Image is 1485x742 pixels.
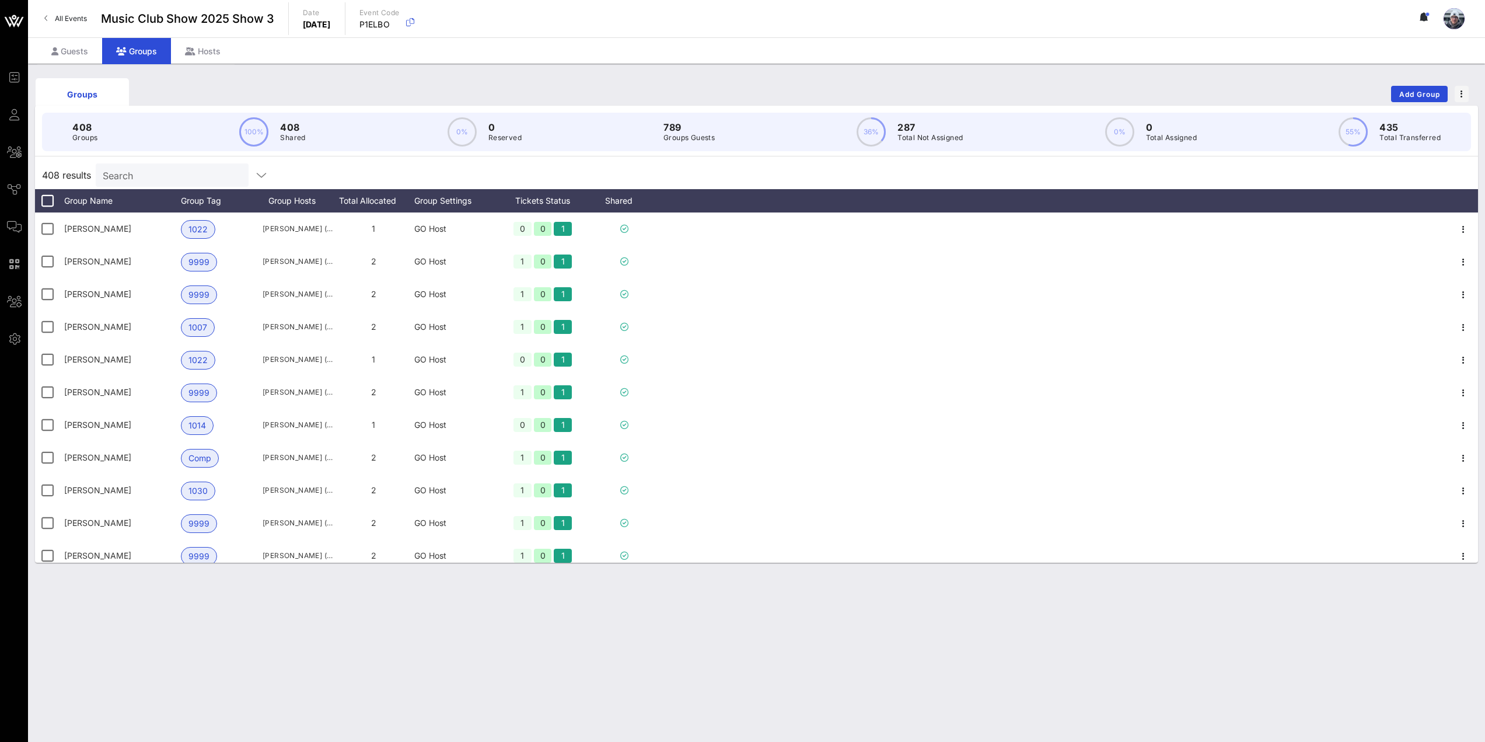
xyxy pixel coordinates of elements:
span: Aly Brooke [64,551,131,560]
span: Al Welch [64,322,131,332]
div: Tickets Status [496,189,589,213]
span: 9999 [188,548,209,565]
p: 0 [488,120,522,134]
span: Adam Snelling [64,289,131,299]
span: 9999 [188,384,209,402]
span: 1022 [188,351,208,369]
div: Hosts [171,38,235,64]
div: Group Settings [414,189,496,213]
div: 0 [534,451,552,465]
span: 2 [371,289,376,299]
span: [PERSON_NAME] ([PERSON_NAME][EMAIL_ADDRESS][DOMAIN_NAME]) [263,256,333,267]
div: Guests [37,38,102,64]
div: 0 [534,483,552,497]
div: 0 [534,287,552,301]
span: 2 [371,551,376,560]
div: GO Host [414,311,496,343]
div: GO Host [414,474,496,507]
div: 0 [534,255,552,269]
div: 1 [554,483,572,497]
div: 0 [534,385,552,399]
div: GO Host [414,278,496,311]
div: GO Host [414,245,496,278]
span: Alfred Dawson [64,452,131,462]
div: 1 [554,549,572,563]
div: Group Hosts [263,189,333,213]
div: GO Host [414,441,496,474]
span: 1 [372,354,375,364]
p: Groups [72,132,97,144]
div: 1 [513,483,532,497]
span: Alex Quarrier [64,387,131,397]
div: GO Host [414,213,496,245]
span: [PERSON_NAME] ([PERSON_NAME][EMAIL_ADDRESS][PERSON_NAME][DOMAIN_NAME]) [263,452,333,464]
div: 0 [513,418,532,432]
div: GO Host [414,376,496,409]
span: [PERSON_NAME] ([EMAIL_ADDRESS][DOMAIN_NAME]) [263,321,333,333]
div: 1 [554,353,572,367]
div: Groups [102,38,171,64]
div: 1 [554,320,572,334]
span: 1014 [188,417,206,434]
div: 1 [513,255,532,269]
span: Music Club Show 2025 Show 3 [101,10,274,27]
div: GO Host [414,507,496,539]
span: 9999 [188,253,209,271]
div: 1 [554,222,572,236]
div: GO Host [414,409,496,441]
p: Shared [280,132,305,144]
span: 2 [371,452,376,462]
div: 1 [513,385,532,399]
p: 789 [663,120,715,134]
div: 1 [554,516,572,530]
button: Add Group [1391,86,1448,102]
div: Group Name [64,189,181,213]
span: 9999 [188,515,209,532]
div: Groups [44,88,120,100]
span: [PERSON_NAME] ([PERSON_NAME][EMAIL_ADDRESS][DOMAIN_NAME]) [263,419,333,431]
p: Reserved [488,132,522,144]
p: Groups Guests [663,132,715,144]
span: [PERSON_NAME] ([PERSON_NAME][EMAIL_ADDRESS][PERSON_NAME][DOMAIN_NAME]) [263,354,333,365]
div: GO Host [414,539,496,572]
p: P1ELBO [359,19,400,30]
div: 0 [534,418,552,432]
p: 287 [897,120,963,134]
span: Comp [188,450,211,467]
p: Total Assigned [1146,132,1197,144]
span: 1007 [188,319,207,336]
span: Alexander G Kelly [64,420,131,430]
a: All Events [37,9,94,28]
div: 1 [554,255,572,269]
div: 1 [513,320,532,334]
div: Group Tag [181,189,263,213]
p: Date [303,7,331,19]
p: [DATE] [303,19,331,30]
span: Adam Greenhagen [64,256,131,266]
div: 0 [534,320,552,334]
div: Shared [589,189,659,213]
span: Allison Brown [64,518,131,528]
span: 1 [372,420,375,430]
span: All Events [55,14,87,23]
div: 1 [513,451,532,465]
div: Total Allocated [333,189,414,213]
p: 408 [72,120,97,134]
span: 2 [371,322,376,332]
span: Alec Covington [64,354,131,364]
div: 1 [554,385,572,399]
span: 1022 [188,221,208,238]
span: 408 results [42,168,91,182]
p: 0 [1146,120,1197,134]
p: 408 [280,120,305,134]
span: 2 [371,485,376,495]
div: 1 [513,549,532,563]
span: Add Group [1399,90,1441,99]
span: [PERSON_NAME] ([EMAIL_ADDRESS][DOMAIN_NAME]) [263,223,333,235]
span: Adam Greene [64,224,131,234]
p: Total Transferred [1379,132,1441,144]
span: 9999 [188,286,209,304]
span: [PERSON_NAME] ([PERSON_NAME][EMAIL_ADDRESS][DOMAIN_NAME]) [263,386,333,398]
span: [PERSON_NAME] ([PERSON_NAME][EMAIL_ADDRESS][PERSON_NAME][DOMAIN_NAME]) [263,288,333,300]
div: 0 [534,516,552,530]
